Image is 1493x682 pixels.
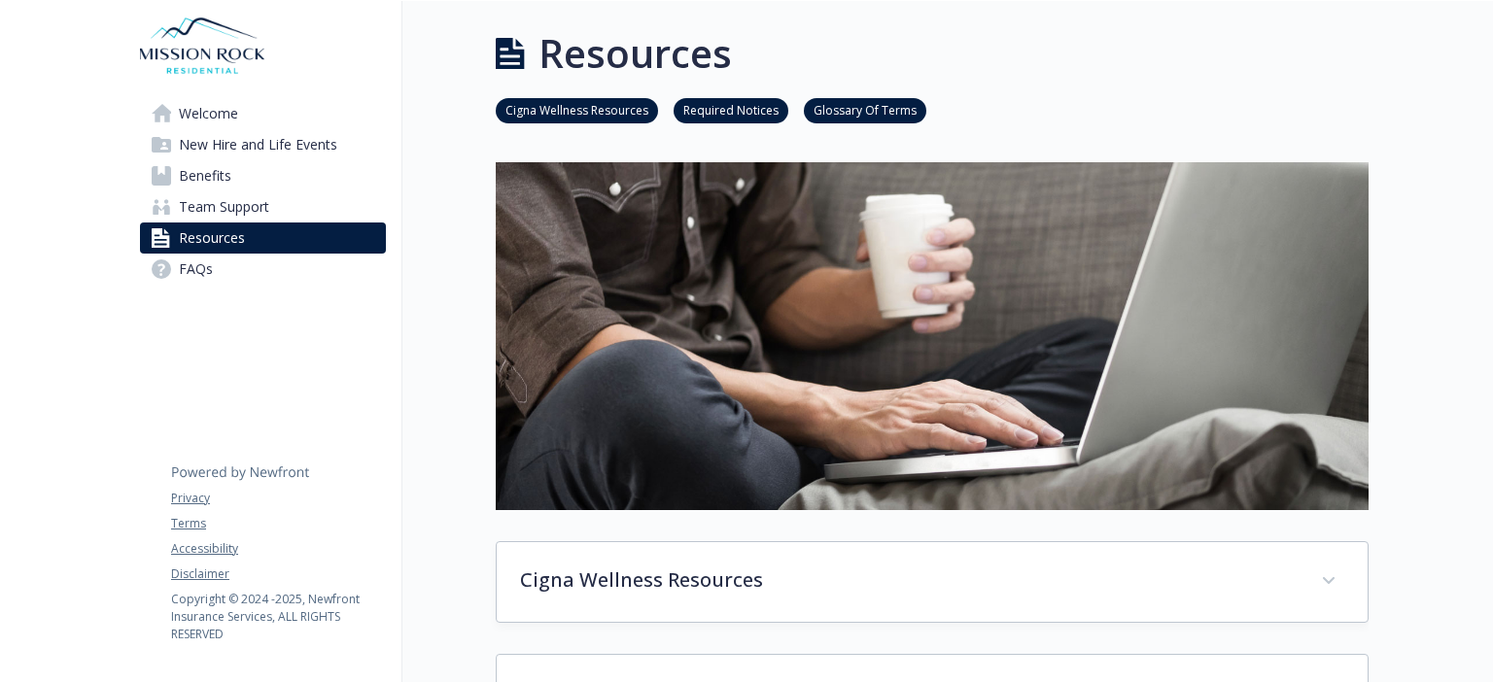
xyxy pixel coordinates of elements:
a: Team Support [140,191,386,222]
img: resources page banner [496,162,1369,510]
a: Disclaimer [171,565,385,583]
a: Terms [171,515,385,532]
a: Welcome [140,98,386,129]
a: Resources [140,222,386,254]
a: Benefits [140,160,386,191]
span: Team Support [179,191,269,222]
span: Welcome [179,98,238,129]
a: Cigna Wellness Resources [496,100,658,119]
span: New Hire and Life Events [179,129,337,160]
a: Accessibility [171,540,385,558]
a: Glossary Of Terms [804,100,926,119]
span: Benefits [179,160,231,191]
a: Required Notices [674,100,788,119]
a: FAQs [140,254,386,285]
span: Resources [179,222,245,254]
a: New Hire and Life Events [140,129,386,160]
a: Privacy [171,490,385,507]
div: Cigna Wellness Resources [497,542,1368,622]
p: Copyright © 2024 - 2025 , Newfront Insurance Services, ALL RIGHTS RESERVED [171,591,385,643]
span: FAQs [179,254,213,285]
h1: Resources [538,24,732,83]
p: Cigna Wellness Resources [520,565,1298,595]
